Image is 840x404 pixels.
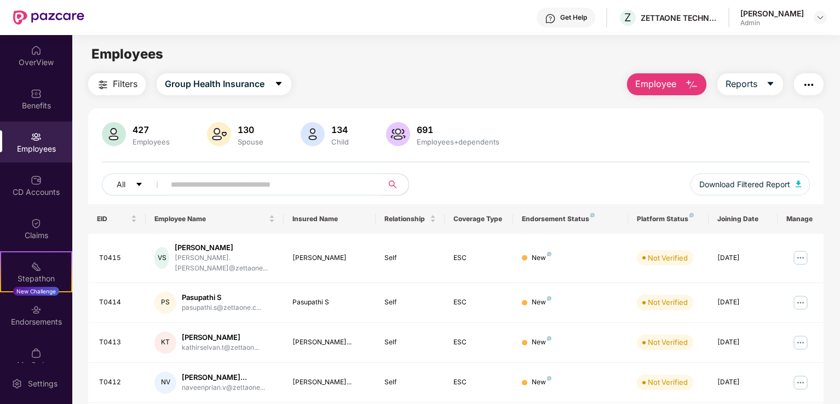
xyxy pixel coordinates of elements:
div: Employees+dependents [415,137,502,146]
div: [PERSON_NAME] [175,243,275,253]
span: Filters [113,77,137,91]
th: Manage [778,204,824,234]
img: svg+xml;base64,PHN2ZyBpZD0iU2V0dGluZy0yMHgyMCIgeG1sbnM9Imh0dHA6Ly93d3cudzMub3JnLzIwMDAvc3ZnIiB3aW... [11,378,22,389]
div: [PERSON_NAME]... [182,372,265,383]
button: Filters [88,73,146,95]
img: svg+xml;base64,PHN2ZyBpZD0iRW5kb3JzZW1lbnRzIiB4bWxucz0iaHR0cDovL3d3dy53My5vcmcvMjAwMC9zdmciIHdpZH... [31,304,42,315]
span: Employee Name [154,215,267,223]
div: [PERSON_NAME]... [292,337,367,348]
img: svg+xml;base64,PHN2ZyB4bWxucz0iaHR0cDovL3d3dy53My5vcmcvMjAwMC9zdmciIHhtbG5zOnhsaW5rPSJodHRwOi8vd3... [386,122,410,146]
div: 130 [235,124,266,135]
th: Joining Date [709,204,778,234]
div: ESC [453,297,505,308]
div: Get Help [560,13,587,22]
div: VS [154,247,169,269]
img: New Pazcare Logo [13,10,84,25]
div: Pasupathi S [182,292,261,303]
div: [PERSON_NAME].[PERSON_NAME]@zettaone... [175,253,275,274]
div: Spouse [235,137,266,146]
img: svg+xml;base64,PHN2ZyBpZD0iSG9tZSIgeG1sbnM9Imh0dHA6Ly93d3cudzMub3JnLzIwMDAvc3ZnIiB3aWR0aD0iMjAiIG... [31,45,42,56]
button: search [382,174,409,195]
div: T0412 [99,377,137,388]
div: T0415 [99,253,137,263]
button: Reportscaret-down [717,73,783,95]
div: New [532,297,551,308]
div: ZETTAONE TECHNOLOGIES INDIA PRIVATE LIMITED [641,13,717,23]
img: svg+xml;base64,PHN2ZyB4bWxucz0iaHR0cDovL3d3dy53My5vcmcvMjAwMC9zdmciIHhtbG5zOnhsaW5rPSJodHRwOi8vd3... [685,78,698,91]
div: [DATE] [717,337,769,348]
div: kathirselvan.t@zettaon... [182,343,259,353]
div: ESC [453,253,505,263]
span: search [382,180,403,189]
div: Admin [740,19,804,27]
div: 134 [329,124,351,135]
div: Self [384,377,436,388]
th: Insured Name [284,204,376,234]
img: svg+xml;base64,PHN2ZyB4bWxucz0iaHR0cDovL3d3dy53My5vcmcvMjAwMC9zdmciIHdpZHRoPSI4IiBoZWlnaHQ9IjgiIH... [547,252,551,256]
img: svg+xml;base64,PHN2ZyBpZD0iQ2xhaW0iIHhtbG5zPSJodHRwOi8vd3d3LnczLm9yZy8yMDAwL3N2ZyIgd2lkdGg9IjIwIi... [31,218,42,229]
span: Z [624,11,631,24]
img: svg+xml;base64,PHN2ZyBpZD0iSGVscC0zMngzMiIgeG1sbnM9Imh0dHA6Ly93d3cudzMub3JnLzIwMDAvc3ZnIiB3aWR0aD... [545,13,556,24]
th: Relationship [376,204,445,234]
div: Employees [130,137,172,146]
div: [DATE] [717,297,769,308]
button: Download Filtered Report [691,174,810,195]
img: svg+xml;base64,PHN2ZyB4bWxucz0iaHR0cDovL3d3dy53My5vcmcvMjAwMC9zdmciIHhtbG5zOnhsaW5rPSJodHRwOi8vd3... [207,122,231,146]
div: Child [329,137,351,146]
span: Group Health Insurance [165,77,264,91]
img: manageButton [792,294,809,311]
div: T0413 [99,337,137,348]
img: svg+xml;base64,PHN2ZyB4bWxucz0iaHR0cDovL3d3dy53My5vcmcvMjAwMC9zdmciIHdpZHRoPSIyNCIgaGVpZ2h0PSIyNC... [802,78,815,91]
img: svg+xml;base64,PHN2ZyB4bWxucz0iaHR0cDovL3d3dy53My5vcmcvMjAwMC9zdmciIHdpZHRoPSI4IiBoZWlnaHQ9IjgiIH... [547,376,551,380]
div: [DATE] [717,377,769,388]
img: svg+xml;base64,PHN2ZyB4bWxucz0iaHR0cDovL3d3dy53My5vcmcvMjAwMC9zdmciIHdpZHRoPSI4IiBoZWlnaHQ9IjgiIH... [590,213,595,217]
div: New [532,253,551,263]
span: Relationship [384,215,428,223]
div: Pasupathi S [292,297,367,308]
button: Group Health Insurancecaret-down [157,73,291,95]
img: svg+xml;base64,PHN2ZyBpZD0iQmVuZWZpdHMiIHhtbG5zPSJodHRwOi8vd3d3LnczLm9yZy8yMDAwL3N2ZyIgd2lkdGg9Ij... [31,88,42,99]
div: New [532,377,551,388]
div: pasupathi.s@zettaone.c... [182,303,261,313]
button: Employee [627,73,706,95]
div: [PERSON_NAME] [292,253,367,263]
span: Employee [635,77,676,91]
div: KT [154,332,176,354]
img: manageButton [792,249,809,267]
div: ESC [453,377,505,388]
img: svg+xml;base64,PHN2ZyB4bWxucz0iaHR0cDovL3d3dy53My5vcmcvMjAwMC9zdmciIHhtbG5zOnhsaW5rPSJodHRwOi8vd3... [301,122,325,146]
span: Employees [91,46,163,62]
div: 427 [130,124,172,135]
div: New Challenge [13,287,59,296]
img: svg+xml;base64,PHN2ZyB4bWxucz0iaHR0cDovL3d3dy53My5vcmcvMjAwMC9zdmciIHdpZHRoPSIyMSIgaGVpZ2h0PSIyMC... [31,261,42,272]
div: Endorsement Status [522,215,619,223]
span: All [117,178,125,191]
img: manageButton [792,374,809,391]
div: Not Verified [648,252,688,263]
span: caret-down [274,79,283,89]
div: New [532,337,551,348]
img: manageButton [792,334,809,351]
div: PS [154,292,176,314]
th: EID [88,204,146,234]
th: Employee Name [146,204,284,234]
div: Not Verified [648,377,688,388]
img: svg+xml;base64,PHN2ZyBpZD0iQ0RfQWNjb3VudHMiIGRhdGEtbmFtZT0iQ0QgQWNjb3VudHMiIHhtbG5zPSJodHRwOi8vd3... [31,175,42,186]
th: Coverage Type [445,204,514,234]
span: EID [97,215,129,223]
div: Settings [25,378,61,389]
img: svg+xml;base64,PHN2ZyB4bWxucz0iaHR0cDovL3d3dy53My5vcmcvMjAwMC9zdmciIHdpZHRoPSI4IiBoZWlnaHQ9IjgiIH... [547,296,551,301]
span: caret-down [135,181,143,189]
div: ESC [453,337,505,348]
div: Self [384,297,436,308]
div: Platform Status [637,215,700,223]
div: Not Verified [648,297,688,308]
span: Reports [726,77,757,91]
div: [DATE] [717,253,769,263]
div: naveenprian.v@zettaone... [182,383,265,393]
div: T0414 [99,297,137,308]
div: Not Verified [648,337,688,348]
span: Download Filtered Report [699,178,790,191]
div: [PERSON_NAME] [182,332,259,343]
img: svg+xml;base64,PHN2ZyBpZD0iRHJvcGRvd24tMzJ4MzIiIHhtbG5zPSJodHRwOi8vd3d3LnczLm9yZy8yMDAwL3N2ZyIgd2... [816,13,825,22]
